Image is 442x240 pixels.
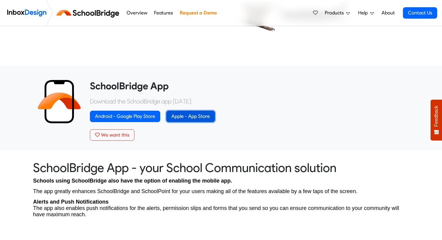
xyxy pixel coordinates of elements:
[55,6,123,20] img: schoolbridge logo
[356,7,376,19] a: Help
[380,7,396,19] a: About
[33,160,409,175] heading: SchoolBridge App - your School Communication solution
[434,106,439,127] span: Feedback
[33,178,232,184] span: Schools using SchoolBridge also have the option of enabling the mobile app.
[358,9,370,17] span: Help
[90,97,404,106] p: Download the SchoolBridge app [DATE]:
[90,129,134,141] button: We want this
[33,199,109,205] strong: Alerts and Push Notifications
[90,80,404,92] heading: SchoolBridge App
[178,7,218,19] a: Request a Demo
[325,9,346,17] span: Products
[125,7,149,19] a: Overview
[33,188,358,194] span: The app greatly enhances SchoolBridge and SchoolPoint for your users making all of the features a...
[431,100,442,140] button: Feedback - Show survey
[403,7,437,19] a: Contact Us
[322,7,352,19] a: Products
[101,132,129,138] span: We want this
[90,111,160,122] a: Android - Google Play Store
[166,111,215,122] a: Apple - App Store
[152,7,175,19] a: Features
[38,80,81,123] img: 2022_01_13_icon_sb_app.svg
[33,205,399,217] span: The app also enables push notifications for the alerts, permission slips and forms that you send ...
